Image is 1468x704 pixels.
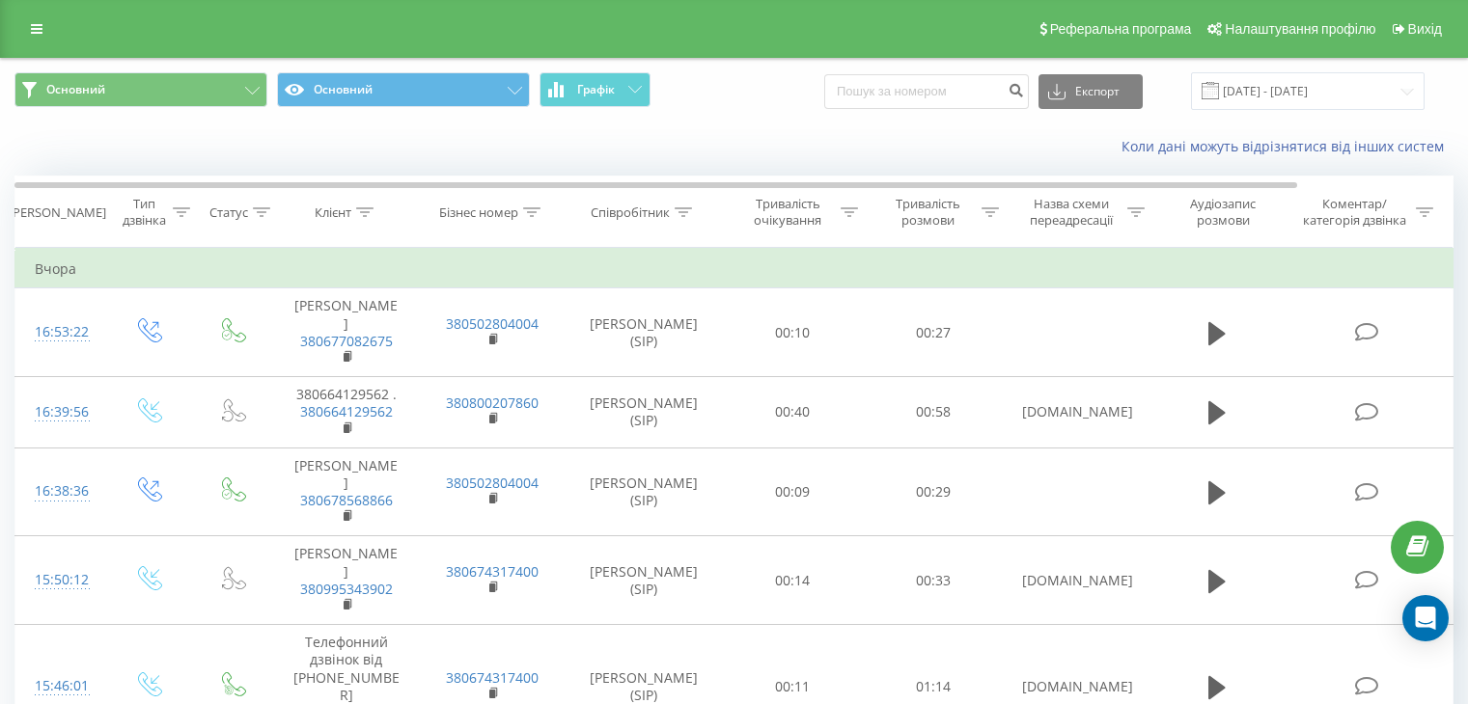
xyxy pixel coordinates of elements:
a: 380800207860 [446,393,539,412]
div: Статус [209,204,248,221]
div: 16:53:22 [35,313,86,351]
div: Співробітник [591,204,670,221]
a: 380664129562 [300,402,393,420]
td: [PERSON_NAME] [273,536,419,625]
a: 380995343902 [300,580,393,598]
td: [PERSON_NAME] (SIP) [566,536,723,625]
div: Тривалість розмови [880,196,977,229]
a: 380674317400 [446,668,539,687]
td: 00:29 [863,447,1003,536]
div: 16:38:36 [35,473,86,510]
td: 00:10 [723,288,863,377]
span: Вихід [1408,21,1442,37]
td: [PERSON_NAME] (SIP) [566,288,723,377]
td: [PERSON_NAME] [273,288,419,377]
td: [PERSON_NAME] (SIP) [566,377,723,448]
div: Клієнт [315,204,351,221]
button: Графік [540,72,651,107]
a: 380674317400 [446,562,539,581]
td: 00:09 [723,447,863,536]
td: 380664129562 . [273,377,419,448]
span: Реферальна програма [1050,21,1192,37]
td: 00:58 [863,377,1003,448]
div: Тривалість очікування [740,196,837,229]
td: 00:14 [723,536,863,625]
div: Бізнес номер [439,204,518,221]
td: 00:27 [863,288,1003,377]
div: 16:39:56 [35,393,86,431]
div: 15:50:12 [35,561,86,599]
td: [PERSON_NAME] [273,447,419,536]
td: [DOMAIN_NAME] [1003,536,1149,625]
button: Основний [277,72,530,107]
td: [PERSON_NAME] (SIP) [566,447,723,536]
div: Open Intercom Messenger [1402,595,1449,641]
td: 00:40 [723,377,863,448]
button: Експорт [1039,74,1143,109]
a: 380502804004 [446,314,539,333]
div: Аудіозапис розмови [1167,196,1280,229]
input: Пошук за номером [824,74,1029,109]
div: Тип дзвінка [122,196,167,229]
a: 380502804004 [446,474,539,492]
a: Коли дані можуть відрізнятися вiд інших систем [1122,137,1454,155]
div: [PERSON_NAME] [9,204,106,221]
span: Основний [46,82,105,97]
a: 380678568866 [300,491,393,509]
span: Графік [577,83,615,96]
td: [DOMAIN_NAME] [1003,377,1149,448]
span: Налаштування профілю [1225,21,1375,37]
button: Основний [14,72,267,107]
td: Вчора [15,250,1454,288]
div: Коментар/категорія дзвінка [1298,196,1411,229]
a: 380677082675 [300,332,393,350]
td: 00:33 [863,536,1003,625]
div: Назва схеми переадресації [1021,196,1122,229]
